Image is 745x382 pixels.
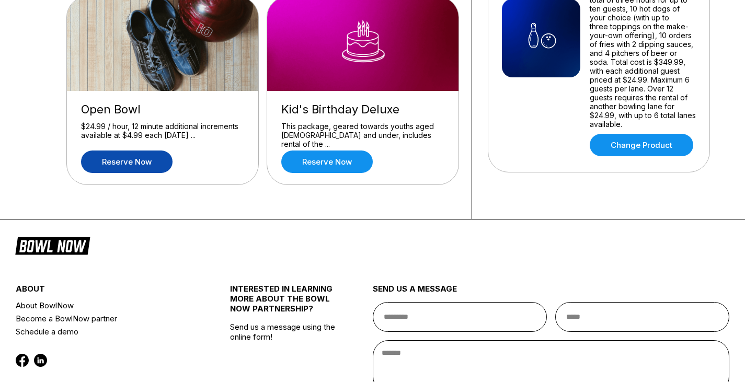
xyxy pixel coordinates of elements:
div: about [16,284,194,299]
div: send us a message [373,284,730,302]
div: Kid's Birthday Deluxe [281,102,444,117]
a: Reserve now [281,151,373,173]
div: This package, geared towards youths aged [DEMOGRAPHIC_DATA] and under, includes rental of the ... [281,122,444,140]
div: INTERESTED IN LEARNING MORE ABOUT THE BOWL NOW PARTNERSHIP? [230,284,337,322]
a: Change Product [590,134,693,156]
a: Become a BowlNow partner [16,312,194,325]
a: Schedule a demo [16,325,194,338]
a: Reserve now [81,151,173,173]
div: $24.99 / hour, 12 minute additional increments available at $4.99 each [DATE] ... [81,122,244,140]
a: About BowlNow [16,299,194,312]
div: Open Bowl [81,102,244,117]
